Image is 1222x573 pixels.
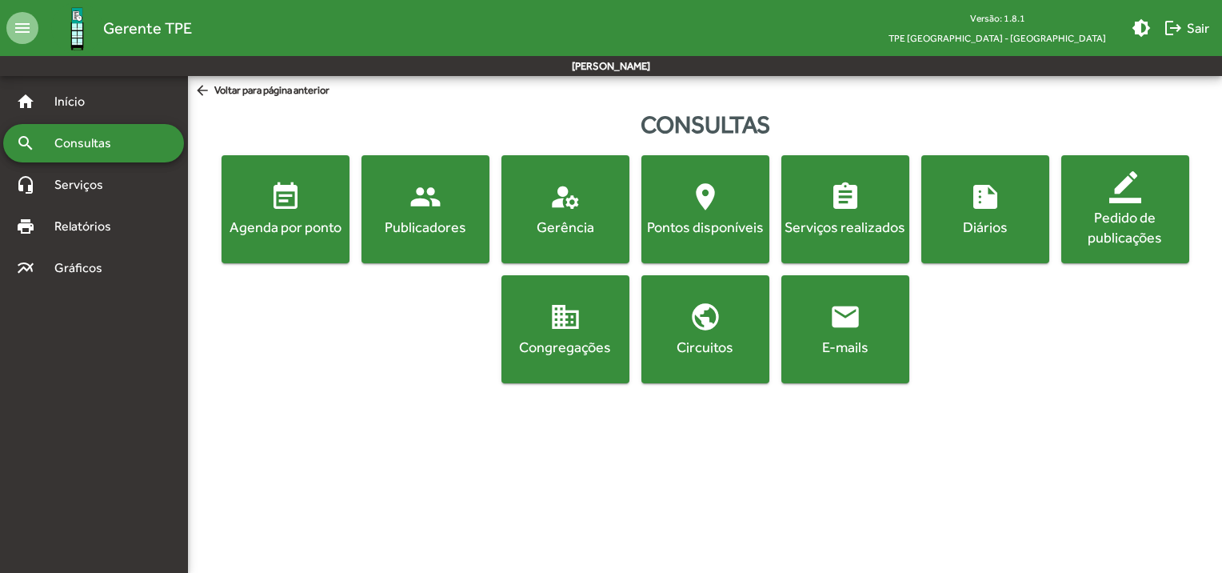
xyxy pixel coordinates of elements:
[222,155,349,263] button: Agenda por ponto
[45,217,132,236] span: Relatórios
[781,155,909,263] button: Serviços realizados
[876,28,1119,48] span: TPE [GEOGRAPHIC_DATA] - [GEOGRAPHIC_DATA]
[829,301,861,333] mat-icon: email
[103,15,192,41] span: Gerente TPE
[1164,18,1183,38] mat-icon: logout
[16,217,35,236] mat-icon: print
[16,92,35,111] mat-icon: home
[38,2,192,54] a: Gerente TPE
[641,275,769,383] button: Circuitos
[1157,14,1216,42] button: Sair
[45,92,108,111] span: Início
[16,258,35,278] mat-icon: multiline_chart
[785,217,906,237] div: Serviços realizados
[225,217,346,237] div: Agenda por ponto
[1064,207,1186,247] div: Pedido de publicações
[549,181,581,213] mat-icon: manage_accounts
[501,275,629,383] button: Congregações
[51,2,103,54] img: Logo
[645,337,766,357] div: Circuitos
[365,217,486,237] div: Publicadores
[501,155,629,263] button: Gerência
[6,12,38,44] mat-icon: menu
[781,275,909,383] button: E-mails
[689,301,721,333] mat-icon: public
[641,155,769,263] button: Pontos disponíveis
[361,155,489,263] button: Publicadores
[924,217,1046,237] div: Diários
[505,217,626,237] div: Gerência
[16,134,35,153] mat-icon: search
[549,301,581,333] mat-icon: domain
[270,181,302,213] mat-icon: event_note
[645,217,766,237] div: Pontos disponíveis
[194,82,214,100] mat-icon: arrow_back
[921,155,1049,263] button: Diários
[1061,155,1189,263] button: Pedido de publicações
[45,258,124,278] span: Gráficos
[194,82,329,100] span: Voltar para página anterior
[1164,14,1209,42] span: Sair
[785,337,906,357] div: E-mails
[876,8,1119,28] div: Versão: 1.8.1
[409,181,441,213] mat-icon: people
[45,134,132,153] span: Consultas
[45,175,125,194] span: Serviços
[505,337,626,357] div: Congregações
[1109,171,1141,203] mat-icon: border_color
[689,181,721,213] mat-icon: location_on
[1132,18,1151,38] mat-icon: brightness_medium
[16,175,35,194] mat-icon: headset_mic
[188,106,1222,142] div: Consultas
[969,181,1001,213] mat-icon: summarize
[829,181,861,213] mat-icon: assignment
